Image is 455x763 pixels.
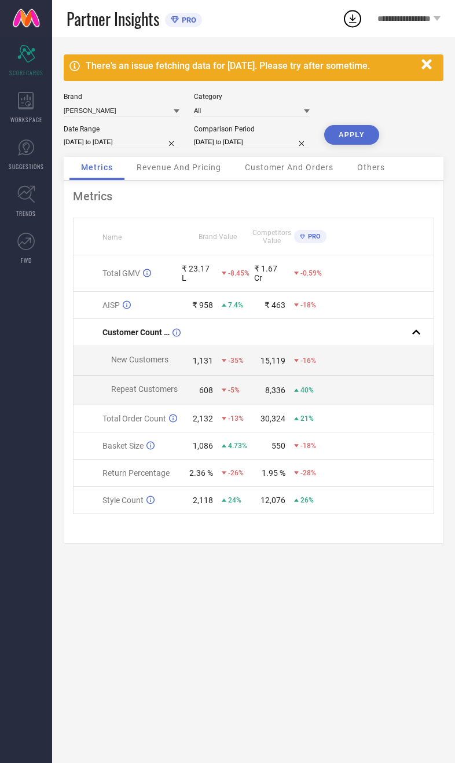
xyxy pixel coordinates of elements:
span: Competitors Value [252,229,291,245]
span: SCORECARDS [9,68,43,77]
div: 2,132 [193,414,213,423]
div: Comparison Period [194,125,310,133]
span: Customer And Orders [245,163,333,172]
span: Partner Insights [67,7,159,31]
span: 21% [300,414,314,423]
span: -28% [300,469,316,477]
span: 26% [300,496,314,504]
span: Revenue And Pricing [137,163,221,172]
input: Select comparison period [194,136,310,148]
span: -8.45% [228,269,249,277]
div: Open download list [342,8,363,29]
div: 2,118 [193,496,213,505]
span: -13% [228,414,244,423]
span: WORKSPACE [10,115,42,124]
span: -0.59% [300,269,322,277]
div: ₹ 463 [265,300,285,310]
div: ₹ 23.17 L [182,264,213,283]
span: FWD [21,256,32,265]
div: Date Range [64,125,179,133]
span: New Customers [111,355,168,364]
span: Total GMV [102,269,140,278]
span: Style Count [102,496,144,505]
span: -16% [300,357,316,365]
span: Total Order Count [102,414,166,423]
div: 2.36 % [189,468,213,478]
span: 7.4% [228,301,243,309]
div: 12,076 [260,496,285,505]
div: 8,336 [265,386,285,395]
div: Metrics [73,189,434,203]
span: Metrics [81,163,113,172]
span: -35% [228,357,244,365]
div: 15,119 [260,356,285,365]
div: ₹ 1.67 Cr [254,264,285,283]
span: Repeat Customers [111,384,178,394]
div: Brand [64,93,179,101]
span: AISP [102,300,120,310]
span: Basket Size [102,441,144,450]
div: 30,324 [260,414,285,423]
div: 1.95 % [262,468,285,478]
div: Category [194,93,310,101]
span: 40% [300,386,314,394]
span: -26% [228,469,244,477]
span: PRO [179,16,196,24]
span: -18% [300,442,316,450]
span: 24% [228,496,241,504]
input: Select date range [64,136,179,148]
span: Return Percentage [102,468,170,478]
span: SUGGESTIONS [9,162,44,171]
div: There's an issue fetching data for [DATE]. Please try after sometime. [86,60,416,71]
div: 1,131 [193,356,213,365]
span: PRO [305,233,321,240]
span: TRENDS [16,209,36,218]
div: 608 [199,386,213,395]
span: -5% [228,386,240,394]
span: -18% [300,301,316,309]
button: APPLY [324,125,379,145]
div: 550 [271,441,285,450]
span: Brand Value [199,233,237,241]
div: ₹ 958 [192,300,213,310]
span: Others [357,163,385,172]
span: 4.73% [228,442,247,450]
div: 1,086 [193,441,213,450]
span: Customer Count (New vs Repeat) [102,328,170,337]
span: Name [102,233,122,241]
